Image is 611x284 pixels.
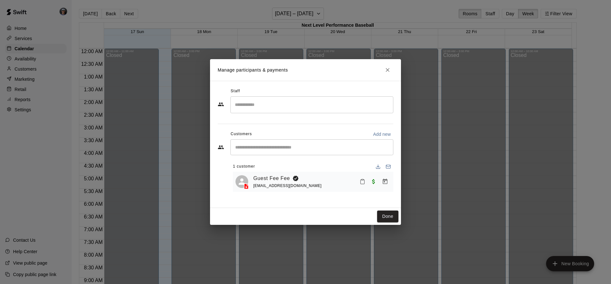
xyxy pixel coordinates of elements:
[370,129,393,139] button: Add new
[373,162,383,172] button: Download list
[218,101,224,107] svg: Staff
[357,176,368,187] button: Mark attendance
[230,139,393,155] div: Start typing to search customers...
[377,211,398,222] button: Done
[218,144,224,150] svg: Customers
[233,162,255,172] span: 1 customer
[231,86,240,96] span: Staff
[368,179,379,184] span: Paid with POS (Swift)
[235,175,248,188] div: Guest Fee Fee
[379,176,391,187] button: Manage bookings & payment
[373,131,391,137] p: Add new
[292,175,299,182] svg: Booking Owner
[231,129,252,139] span: Customers
[382,64,393,76] button: Close
[253,184,322,188] span: [EMAIL_ADDRESS][DOMAIN_NAME]
[383,162,393,172] button: Email participants
[253,174,290,183] a: Guest Fee Fee
[230,96,393,113] div: Search staff
[218,67,288,73] p: Manage participants & payments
